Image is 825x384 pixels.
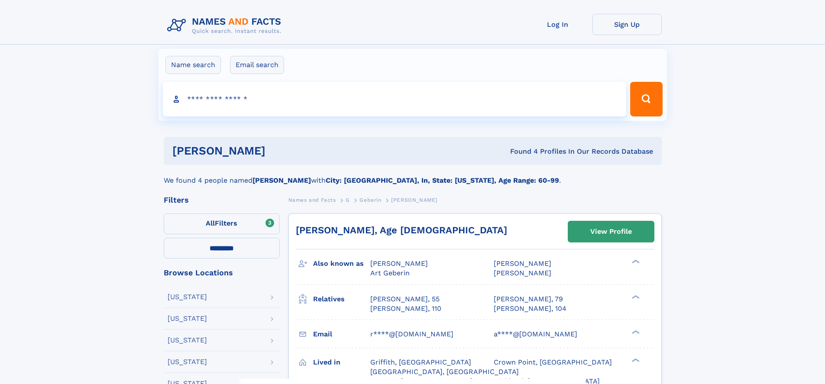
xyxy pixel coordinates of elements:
[494,304,566,313] a: [PERSON_NAME], 104
[313,355,370,370] h3: Lived in
[230,56,284,74] label: Email search
[370,368,519,376] span: [GEOGRAPHIC_DATA], [GEOGRAPHIC_DATA]
[370,304,441,313] a: [PERSON_NAME], 110
[168,315,207,322] div: [US_STATE]
[359,197,381,203] span: Geberin
[346,197,350,203] span: G
[370,358,471,366] span: Griffith, [GEOGRAPHIC_DATA]
[590,222,632,242] div: View Profile
[164,14,288,37] img: Logo Names and Facts
[630,82,662,116] button: Search Button
[630,294,640,300] div: ❯
[313,327,370,342] h3: Email
[494,294,563,304] a: [PERSON_NAME], 79
[164,213,280,234] label: Filters
[630,329,640,335] div: ❯
[370,269,410,277] span: Art Geberin
[288,194,336,205] a: Names and Facts
[494,259,551,268] span: [PERSON_NAME]
[252,176,311,184] b: [PERSON_NAME]
[494,269,551,277] span: [PERSON_NAME]
[313,256,370,271] h3: Also known as
[494,358,612,366] span: Crown Point, [GEOGRAPHIC_DATA]
[168,337,207,344] div: [US_STATE]
[168,358,207,365] div: [US_STATE]
[630,357,640,363] div: ❯
[168,294,207,300] div: [US_STATE]
[523,14,592,35] a: Log In
[346,194,350,205] a: G
[164,269,280,277] div: Browse Locations
[313,292,370,307] h3: Relatives
[296,225,507,236] a: [PERSON_NAME], Age [DEMOGRAPHIC_DATA]
[370,294,440,304] a: [PERSON_NAME], 55
[391,197,437,203] span: [PERSON_NAME]
[359,194,381,205] a: Geberin
[206,219,215,227] span: All
[326,176,559,184] b: City: [GEOGRAPHIC_DATA], In, State: [US_STATE], Age Range: 60-99
[592,14,662,35] a: Sign Up
[163,82,627,116] input: search input
[164,196,280,204] div: Filters
[172,145,388,156] h1: [PERSON_NAME]
[568,221,654,242] a: View Profile
[164,165,662,186] div: We found 4 people named with .
[165,56,221,74] label: Name search
[630,259,640,265] div: ❯
[370,259,428,268] span: [PERSON_NAME]
[388,147,653,156] div: Found 4 Profiles In Our Records Database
